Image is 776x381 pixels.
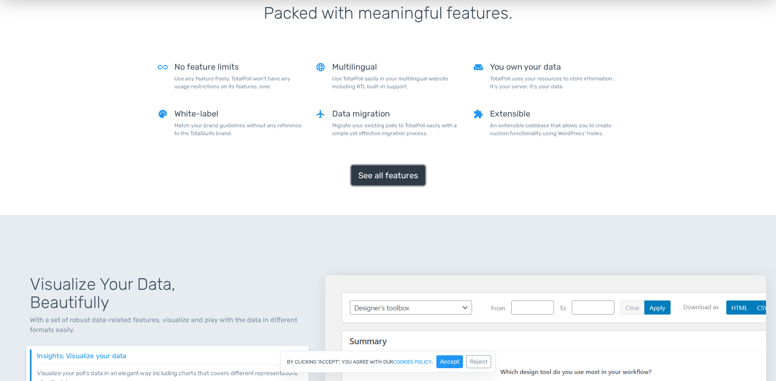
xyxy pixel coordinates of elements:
[436,355,463,368] button: Accept
[174,109,303,118] h5: White-label
[393,359,432,364] a: cookies policy
[332,109,461,118] h5: Data migration
[174,62,303,71] h5: No feature limits
[332,121,461,137] p: Migrate your existing polls to TotalPoll easily with a simple yet effective migration process.
[490,62,619,71] h5: You own your data
[473,109,483,144] span: extension
[466,355,491,368] button: Reject
[351,165,425,185] a: See all features
[30,275,305,312] h1: Visualize Your Data, Beautifully
[473,62,483,97] span: weekend
[332,62,461,71] h5: Multilingual
[280,351,496,373] div: By clicking "Accept", you agree with our .
[158,4,619,42] h1: Packed with meaningful features.
[174,121,303,137] p: Match your brand guidelines without any reference to the TotalSuite brand.
[30,315,305,335] p: With a set of robust data-related features, visualize and play with the data in different formats...
[316,62,326,97] span: language
[158,109,168,144] span: palette
[158,62,168,97] span: all_inclusive
[316,109,326,144] span: flight
[332,75,461,90] p: Use TotalPoll easily in your multilingual website including RTL built-in support.
[174,75,303,90] p: Use any feature freely, TotalPoll won't have any usage restrictions on its features, ever.
[490,121,619,137] p: An extensible codebase that allows you to create custom functionality using WordPress' hooks.
[490,75,619,90] p: TotalPoll uses your resources to store information, It's your server, It's your data.
[490,109,619,118] h5: Extensible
